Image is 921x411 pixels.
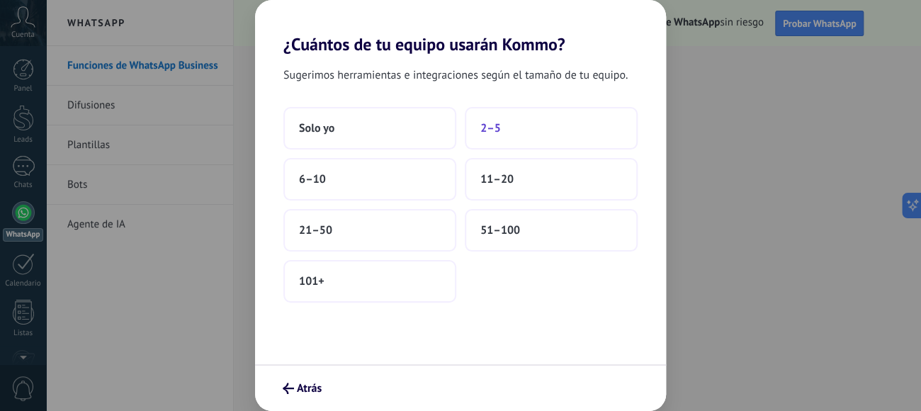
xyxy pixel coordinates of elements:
[480,121,501,135] span: 2–5
[297,383,322,393] span: Atrás
[283,107,456,150] button: Solo yo
[299,223,332,237] span: 21–50
[283,158,456,201] button: 6–10
[480,172,514,186] span: 11–20
[465,209,638,252] button: 51–100
[480,223,520,237] span: 51–100
[465,107,638,150] button: 2–5
[299,274,324,288] span: 101+
[299,121,334,135] span: Solo yo
[276,376,328,400] button: Atrás
[299,172,326,186] span: 6–10
[283,209,456,252] button: 21–50
[283,260,456,303] button: 101+
[283,66,628,84] span: Sugerimos herramientas e integraciones según el tamaño de tu equipo.
[465,158,638,201] button: 11–20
